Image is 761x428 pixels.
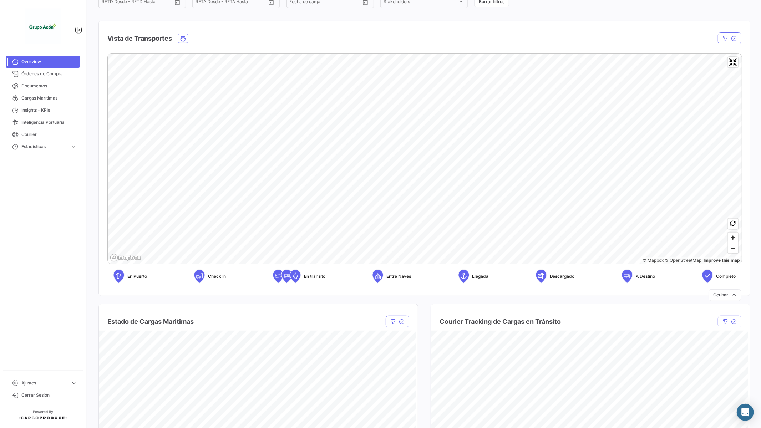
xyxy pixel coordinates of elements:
[120,0,153,5] input: Hasta
[737,404,754,421] div: Abrir Intercom Messenger
[107,34,172,44] h4: Vista de Transportes
[472,273,489,280] span: Llegada
[21,95,77,101] span: Cargas Marítimas
[728,57,738,67] button: Exit fullscreen
[208,273,226,280] span: Check In
[71,380,77,386] span: expand_more
[213,0,247,5] input: Hasta
[21,71,77,77] span: Órdenes de Compra
[665,258,702,263] a: OpenStreetMap
[196,0,208,5] input: Desde
[21,107,77,113] span: Insights - KPIs
[6,116,80,128] a: Inteligencia Portuaria
[704,258,740,263] a: Map feedback
[728,233,738,243] button: Zoom in
[709,289,741,301] button: Ocultar
[643,258,664,263] a: Mapbox
[21,83,77,89] span: Documentos
[21,380,68,386] span: Ajustes
[6,128,80,141] a: Courier
[21,131,77,138] span: Courier
[102,0,115,5] input: Desde
[127,273,147,280] span: En Puerto
[6,104,80,116] a: Insights - KPIs
[636,273,655,280] span: A Destino
[21,143,68,150] span: Estadísticas
[6,68,80,80] a: Órdenes de Compra
[21,58,77,65] span: Overview
[6,56,80,68] a: Overview
[384,0,458,5] span: Stakeholders
[728,243,738,253] button: Zoom out
[6,92,80,104] a: Cargas Marítimas
[71,143,77,150] span: expand_more
[290,0,303,5] input: Desde
[107,317,194,327] h4: Estado de Cargas Maritimas
[440,317,561,327] h4: Courier Tracking de Cargas en Tránsito
[110,254,141,262] a: Mapbox logo
[21,392,77,398] span: Cerrar Sesión
[6,80,80,92] a: Documentos
[178,34,188,43] button: Ocean
[716,273,736,280] span: Completo
[25,9,61,44] img: 1f3d66c5-6a2d-4a07-a58d-3a8e9bbc88ff.jpeg
[386,273,411,280] span: Entre Naves
[308,0,341,5] input: Hasta
[21,119,77,126] span: Inteligencia Portuaria
[550,273,575,280] span: Descargado
[304,273,325,280] span: En tránsito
